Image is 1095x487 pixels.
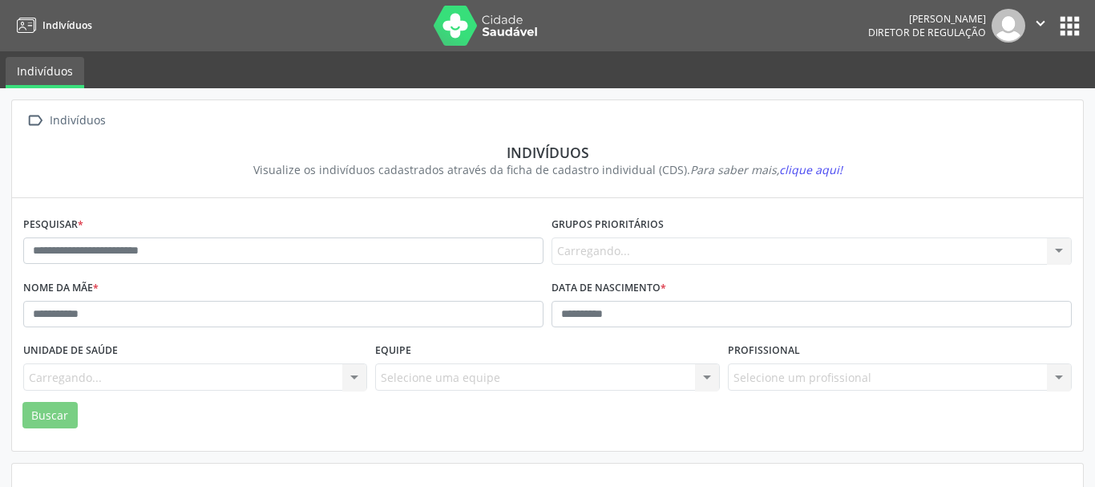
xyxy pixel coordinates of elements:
[375,339,411,363] label: Equipe
[868,26,986,39] span: Diretor de regulação
[42,18,92,32] span: Indivíduos
[23,339,118,363] label: Unidade de saúde
[23,109,46,132] i: 
[11,12,92,39] a: Indivíduos
[23,109,108,132] a:  Indivíduos
[1032,14,1049,32] i: 
[552,276,666,301] label: Data de nascimento
[868,12,986,26] div: [PERSON_NAME]
[728,339,800,363] label: Profissional
[23,276,99,301] label: Nome da mãe
[34,144,1061,161] div: Indivíduos
[992,9,1025,43] img: img
[23,213,83,237] label: Pesquisar
[690,162,842,177] i: Para saber mais,
[34,161,1061,178] div: Visualize os indivíduos cadastrados através da ficha de cadastro individual (CDS).
[1056,12,1084,40] button: apps
[1025,9,1056,43] button: 
[552,213,664,237] label: Grupos prioritários
[6,57,84,88] a: Indivíduos
[22,402,78,429] button: Buscar
[46,109,108,132] div: Indivíduos
[779,162,842,177] span: clique aqui!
